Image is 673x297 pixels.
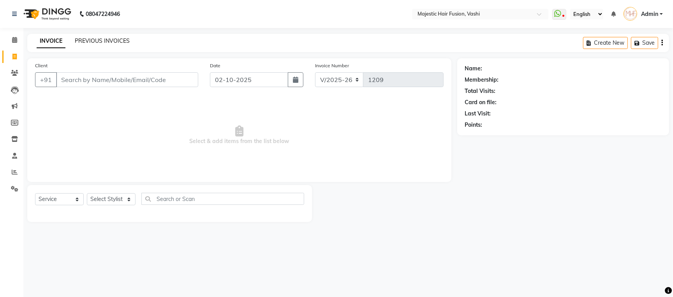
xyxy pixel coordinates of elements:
[465,76,499,84] div: Membership:
[56,72,198,87] input: Search by Name/Mobile/Email/Code
[465,121,483,129] div: Points:
[37,34,65,48] a: INVOICE
[210,62,220,69] label: Date
[315,62,349,69] label: Invoice Number
[75,37,130,44] a: PREVIOUS INVOICES
[583,37,628,49] button: Create New
[641,10,658,18] span: Admin
[86,3,120,25] b: 08047224946
[35,72,57,87] button: +91
[465,65,483,73] div: Name:
[141,193,304,205] input: Search or Scan
[20,3,73,25] img: logo
[35,96,444,174] span: Select & add items from the list below
[624,7,637,21] img: Admin
[465,110,491,118] div: Last Visit:
[35,62,48,69] label: Client
[465,98,497,107] div: Card on file:
[465,87,496,95] div: Total Visits:
[631,37,658,49] button: Save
